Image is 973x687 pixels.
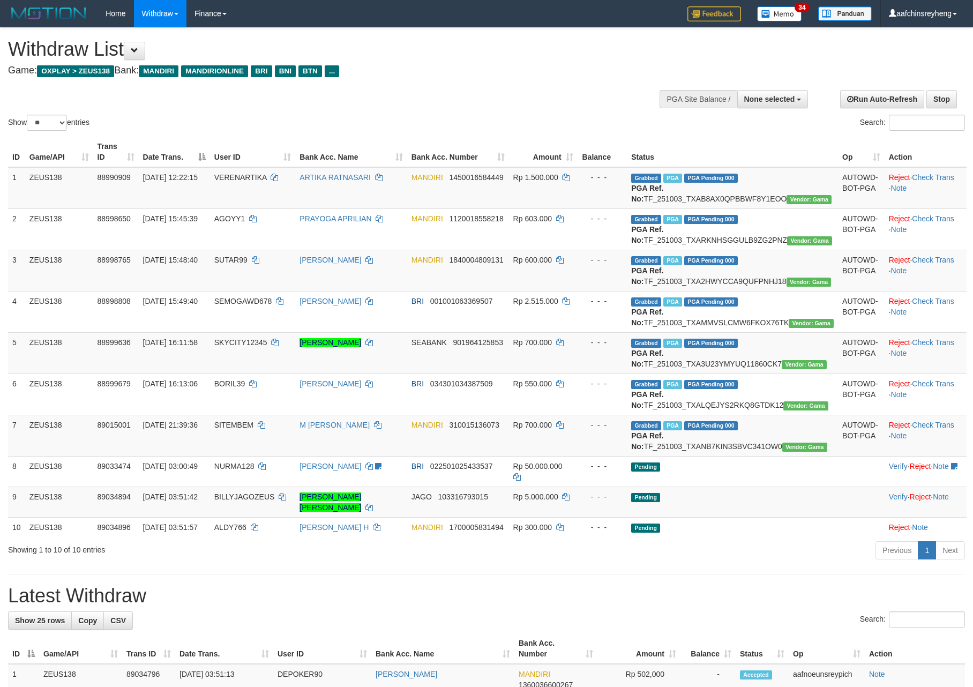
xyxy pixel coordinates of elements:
span: PGA Pending [684,215,738,224]
th: Op: activate to sort column ascending [838,137,885,167]
a: Copy [71,611,104,630]
a: Reject [889,173,910,182]
td: 8 [8,456,25,487]
span: Marked by aafsolysreylen [663,174,682,183]
th: Action [885,137,967,167]
td: ZEUS138 [25,291,93,332]
b: PGA Ref. No: [631,308,663,327]
span: Marked by aafanarl [663,339,682,348]
span: Marked by aafsolysreylen [663,215,682,224]
span: Vendor URL: https://trx31.1velocity.biz [789,319,834,328]
td: · [885,517,967,537]
span: ... [325,65,339,77]
th: Status: activate to sort column ascending [736,633,789,664]
img: Button%20Memo.svg [757,6,802,21]
a: [PERSON_NAME] [300,379,361,388]
td: AUTOWD-BOT-PGA [838,250,885,291]
span: Vendor URL: https://trx31.1velocity.biz [782,360,827,369]
span: 89034896 [98,523,131,532]
span: 88999636 [98,338,131,347]
a: Reject [889,421,910,429]
span: OXPLAY > ZEUS138 [37,65,114,77]
h1: Withdraw List [8,39,638,60]
td: ZEUS138 [25,517,93,537]
span: BORIL39 [214,379,245,388]
td: TF_251003_TXANB7KIN3SBVC341OW0 [627,415,838,456]
a: Check Trans [912,173,954,182]
th: Trans ID: activate to sort column ascending [122,633,175,664]
button: None selected [737,90,809,108]
span: 89015001 [98,421,131,429]
td: 3 [8,250,25,291]
span: Copy 034301034387509 to clipboard [430,379,493,388]
a: Check Trans [912,421,954,429]
span: BTN [298,65,322,77]
a: Stop [926,90,957,108]
td: ZEUS138 [25,250,93,291]
th: Balance [578,137,627,167]
td: 1 [8,167,25,209]
span: Marked by aafnoeunsreypich [663,421,682,430]
b: PGA Ref. No: [631,431,663,451]
td: AUTOWD-BOT-PGA [838,208,885,250]
th: Trans ID: activate to sort column ascending [93,137,139,167]
th: Date Trans.: activate to sort column ascending [175,633,273,664]
th: User ID: activate to sort column ascending [210,137,296,167]
td: 6 [8,374,25,415]
td: · · [885,415,967,456]
a: Check Trans [912,297,954,305]
span: NURMA128 [214,462,255,471]
td: AUTOWD-BOT-PGA [838,332,885,374]
span: Rp 700.000 [513,421,552,429]
span: Rp 1.500.000 [513,173,558,182]
span: Grabbed [631,380,661,389]
a: [PERSON_NAME] H [300,523,369,532]
a: Reject [910,492,931,501]
div: - - - [582,172,623,183]
a: Note [891,308,907,316]
a: Reject [910,462,931,471]
span: Grabbed [631,215,661,224]
span: Vendor URL: https://trx31.1velocity.biz [787,195,832,204]
th: Game/API: activate to sort column ascending [39,633,122,664]
div: - - - [582,337,623,348]
span: Accepted [740,670,772,679]
th: Amount: activate to sort column ascending [597,633,680,664]
span: [DATE] 16:11:58 [143,338,198,347]
a: Reject [889,338,910,347]
span: Rp 700.000 [513,338,552,347]
td: 4 [8,291,25,332]
span: PGA Pending [684,174,738,183]
a: Note [891,266,907,275]
b: PGA Ref. No: [631,266,663,286]
span: PGA Pending [684,297,738,307]
span: MANDIRIONLINE [181,65,248,77]
label: Search: [860,115,965,131]
td: 7 [8,415,25,456]
span: [DATE] 15:48:40 [143,256,198,264]
td: TF_251003_TXA3U23YMYUQ11860CK7 [627,332,838,374]
a: Note [891,349,907,357]
th: Game/API: activate to sort column ascending [25,137,93,167]
a: Note [891,431,907,440]
a: Reject [889,523,910,532]
span: Vendor URL: https://trx31.1velocity.biz [783,401,828,410]
div: - - - [582,461,623,472]
span: 88990909 [98,173,131,182]
span: Grabbed [631,297,661,307]
h4: Game: Bank: [8,65,638,76]
td: ZEUS138 [25,374,93,415]
span: JAGO [411,492,432,501]
label: Search: [860,611,965,628]
th: Status [627,137,838,167]
span: BNI [275,65,296,77]
a: Reject [889,297,910,305]
a: Note [891,225,907,234]
td: ZEUS138 [25,167,93,209]
span: Rp 2.515.000 [513,297,558,305]
th: Date Trans.: activate to sort column descending [139,137,210,167]
a: ARTIKA RATNASARI [300,173,371,182]
span: Marked by aafkaynarin [663,297,682,307]
a: Check Trans [912,256,954,264]
span: Pending [631,524,660,533]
